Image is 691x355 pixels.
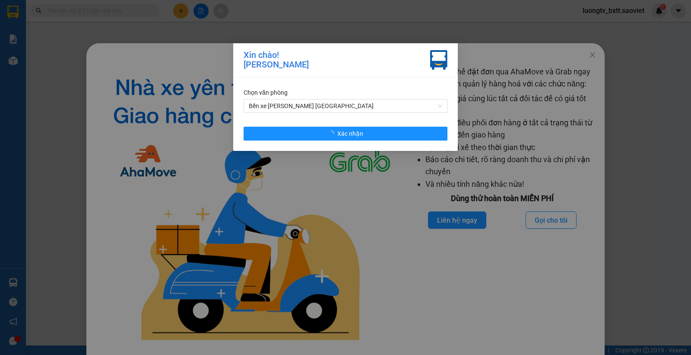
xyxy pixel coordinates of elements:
div: Chọn văn phòng [244,88,447,97]
button: Xác nhận [244,127,447,141]
span: loading [328,131,337,137]
span: Bến xe Trung tâm Lào Cai [249,99,442,112]
div: Xin chào! [PERSON_NAME] [244,50,309,70]
span: Xác nhận [337,129,363,138]
img: vxr-icon [430,50,447,70]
